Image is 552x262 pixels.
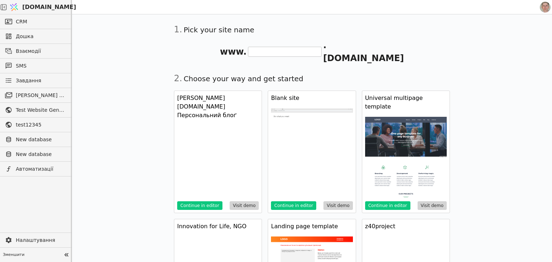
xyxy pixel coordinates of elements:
[540,2,551,13] img: 1560949290925-CROPPED-IMG_0201-2-.jpg
[16,151,66,158] span: New database
[1,163,69,175] a: Автоматизації
[365,94,447,111] div: Universal multipage template
[1,16,69,27] a: CRM
[1,60,69,72] a: SMS
[16,106,66,114] span: Test Website General template
[1,104,69,116] a: Test Website General template
[177,94,259,120] div: [PERSON_NAME][DOMAIN_NAME] Персональний блоґ
[16,121,66,129] span: test12345
[1,148,69,160] a: New database
[16,33,66,40] span: Дошка
[1,45,69,57] a: Взаємодії
[174,72,182,85] div: 2.
[323,39,404,65] div: .[DOMAIN_NAME]
[177,222,259,231] div: Innovation for Life, NGO
[271,94,353,102] div: Blank site
[1,119,69,130] a: test12345
[365,222,447,231] div: z40project
[271,222,353,231] div: Landing page template
[365,201,410,210] button: Continue in editor
[323,201,353,210] a: Visit demo
[230,201,259,210] a: Visit demo
[1,31,69,42] a: Дошка
[1,134,69,145] a: New database
[184,24,254,35] div: Pick your site name
[1,75,69,86] a: Завдання
[7,0,72,14] a: [DOMAIN_NAME]
[16,18,27,26] span: CRM
[3,252,61,258] span: Зменшити
[271,201,316,210] button: Continue in editor
[177,201,222,210] button: Continue in editor
[16,62,66,70] span: SMS
[1,234,69,246] a: Налаштування
[271,108,353,190] img: Screenshot
[16,165,66,173] span: Автоматизації
[184,73,303,84] div: Choose your way and get started
[174,23,182,36] div: 1.
[16,92,66,99] span: [PERSON_NAME] розсилки
[16,136,66,143] span: New database
[418,201,447,210] a: Visit demo
[16,77,41,84] span: Завдання
[16,236,66,244] span: Налаштування
[1,89,69,101] a: [PERSON_NAME] розсилки
[16,47,66,55] span: Взаємодії
[365,117,447,198] img: Screenshot
[22,3,76,12] span: [DOMAIN_NAME]
[9,0,19,14] img: Logo
[220,45,247,58] div: www.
